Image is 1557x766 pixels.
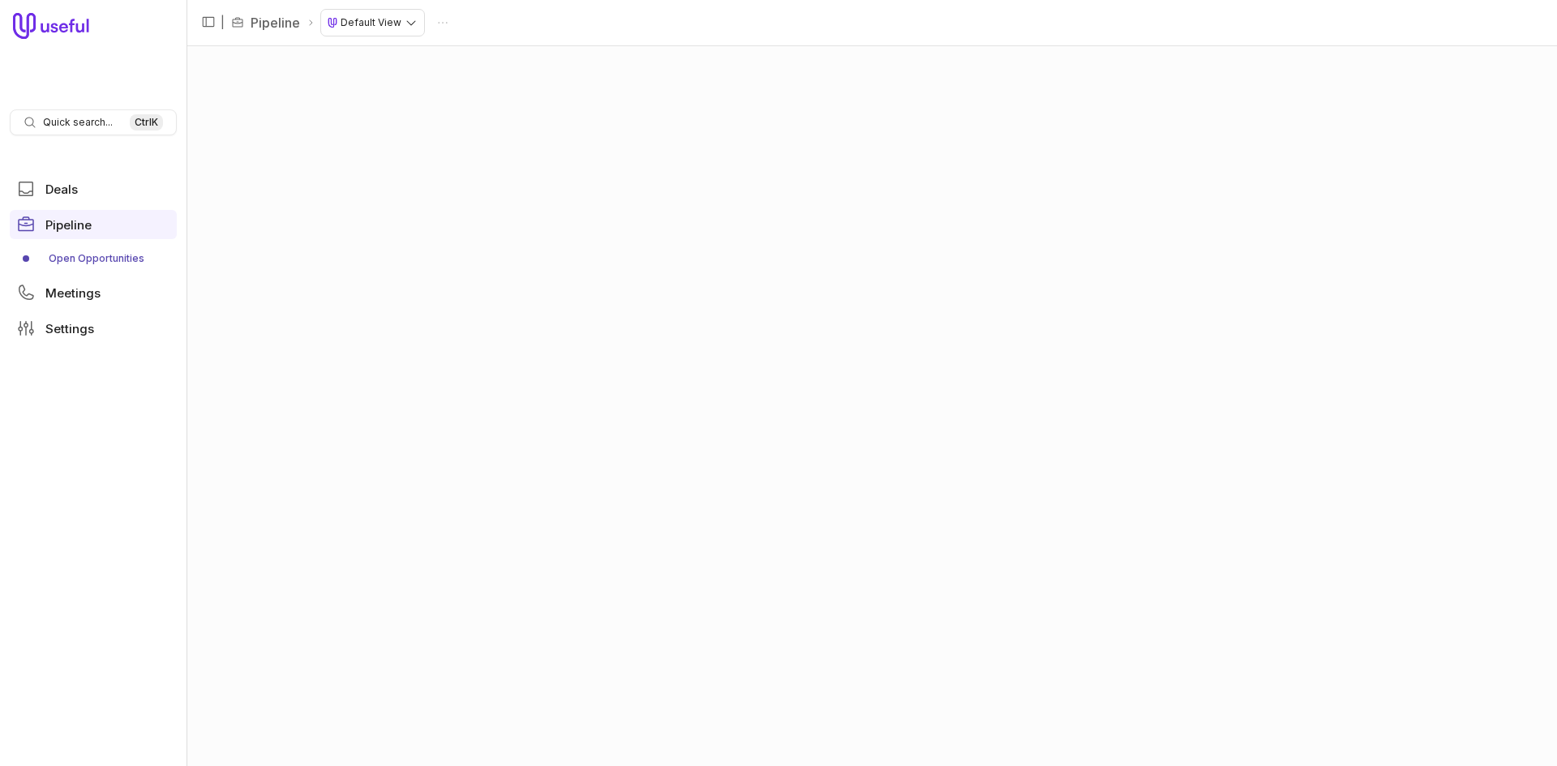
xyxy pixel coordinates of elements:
[196,10,221,34] button: Collapse sidebar
[10,174,177,203] a: Deals
[431,11,455,35] button: Actions
[10,246,177,272] a: Open Opportunities
[45,183,78,195] span: Deals
[10,246,177,272] div: Pipeline submenu
[45,323,94,335] span: Settings
[251,13,300,32] a: Pipeline
[43,116,113,129] span: Quick search...
[45,287,101,299] span: Meetings
[10,314,177,343] a: Settings
[10,210,177,239] a: Pipeline
[130,114,163,131] kbd: Ctrl K
[10,278,177,307] a: Meetings
[45,219,92,231] span: Pipeline
[221,13,225,32] span: |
